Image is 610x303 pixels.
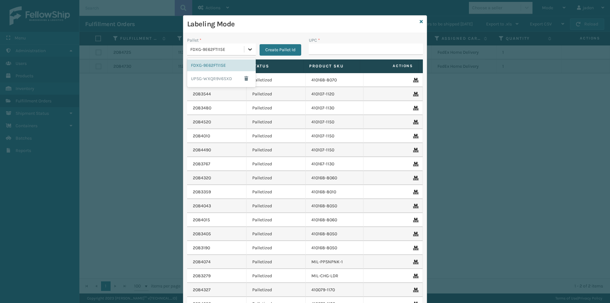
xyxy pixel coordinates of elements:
[309,63,354,69] label: Product SKU
[306,241,363,255] td: 410168-8050
[193,147,211,153] a: 2084490
[247,115,306,129] td: Palletized
[306,73,363,87] td: 410168-8070
[306,115,363,129] td: 410107-1150
[193,189,211,195] a: 2083359
[247,143,306,157] td: Palletized
[362,61,417,71] span: Actions
[247,255,306,269] td: Palletized
[247,185,306,199] td: Palletized
[247,283,306,297] td: Palletized
[306,269,363,283] td: MIL-CHG-LDR
[193,175,211,181] a: 2084320
[306,129,363,143] td: 410107-1150
[306,213,363,227] td: 410168-8060
[413,246,417,250] i: Remove From Pallet
[193,259,211,265] a: 2084074
[193,161,210,167] a: 2083767
[193,91,211,97] a: 2083544
[306,87,363,101] td: 410107-1120
[413,176,417,180] i: Remove From Pallet
[193,203,211,209] a: 2084043
[247,129,306,143] td: Palletized
[413,134,417,138] i: Remove From Pallet
[306,101,363,115] td: 410107-1130
[309,37,320,44] label: UPC
[193,273,211,279] a: 2083279
[193,231,211,237] a: 2083405
[260,44,301,56] button: Create Pallet Id
[413,232,417,236] i: Remove From Pallet
[413,162,417,166] i: Remove From Pallet
[413,288,417,292] i: Remove From Pallet
[247,199,306,213] td: Palletized
[413,148,417,152] i: Remove From Pallet
[413,204,417,208] i: Remove From Pallet
[193,133,210,139] a: 2084010
[187,19,417,29] h3: Labeling Mode
[306,157,363,171] td: 410167-1130
[306,185,363,199] td: 410168-8010
[193,217,210,223] a: 2084015
[413,218,417,222] i: Remove From Pallet
[413,274,417,278] i: Remove From Pallet
[413,260,417,264] i: Remove From Pallet
[306,255,363,269] td: MIL-PPSNPNK-1
[187,71,256,86] div: UPSG-WXQR9V6SXD
[247,157,306,171] td: Palletized
[247,269,306,283] td: Palletized
[187,37,201,44] label: Pallet
[306,283,363,297] td: 410079-1170
[193,287,211,293] a: 2084327
[247,227,306,241] td: Palletized
[193,245,210,251] a: 2083190
[413,120,417,124] i: Remove From Pallet
[247,73,306,87] td: Palletized
[190,46,245,53] div: FDXG-9E62FTI15E
[413,190,417,194] i: Remove From Pallet
[306,143,363,157] td: 410107-1150
[193,119,211,125] a: 2084520
[306,199,363,213] td: 410168-8050
[306,227,363,241] td: 410168-8050
[251,63,297,69] label: Status
[413,78,417,82] i: Remove From Pallet
[247,101,306,115] td: Palletized
[247,241,306,255] td: Palletized
[247,171,306,185] td: Palletized
[247,213,306,227] td: Palletized
[413,106,417,110] i: Remove From Pallet
[413,92,417,96] i: Remove From Pallet
[247,87,306,101] td: Palletized
[306,171,363,185] td: 410168-8060
[187,59,256,71] div: FDXG-9E62FTI15E
[193,105,211,111] a: 2083480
